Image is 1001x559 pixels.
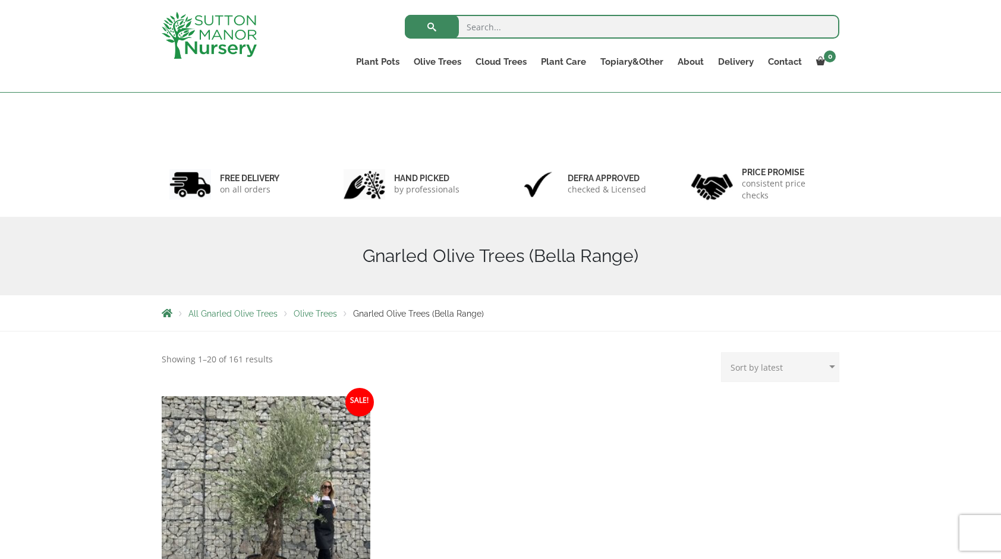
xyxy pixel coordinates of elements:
a: Plant Care [534,53,593,70]
p: consistent price checks [742,178,832,201]
a: All Gnarled Olive Trees [188,309,278,318]
h6: hand picked [394,173,459,184]
p: by professionals [394,184,459,195]
a: Delivery [711,53,761,70]
a: Olive Trees [294,309,337,318]
span: Gnarled Olive Trees (Bella Range) [353,309,484,318]
a: Contact [761,53,809,70]
a: Cloud Trees [468,53,534,70]
input: Search... [405,15,839,39]
nav: Breadcrumbs [162,308,839,318]
h1: Gnarled Olive Trees (Bella Range) [162,245,839,267]
a: 0 [809,53,839,70]
a: Olive Trees [407,53,468,70]
a: About [671,53,711,70]
img: 3.jpg [517,169,559,200]
span: Sale! [345,388,374,416]
h6: Price promise [742,167,832,178]
select: Shop order [721,352,839,382]
h6: FREE DELIVERY [220,173,279,184]
p: Showing 1–20 of 161 results [162,352,273,367]
p: on all orders [220,184,279,195]
h6: Defra approved [568,173,646,184]
a: Topiary&Other [593,53,671,70]
span: 0 [824,50,836,62]
img: 1.jpg [169,169,211,200]
img: 2.jpg [344,169,385,200]
img: 4.jpg [691,166,733,203]
p: checked & Licensed [568,184,646,195]
a: Plant Pots [349,53,407,70]
img: logo [162,12,257,59]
